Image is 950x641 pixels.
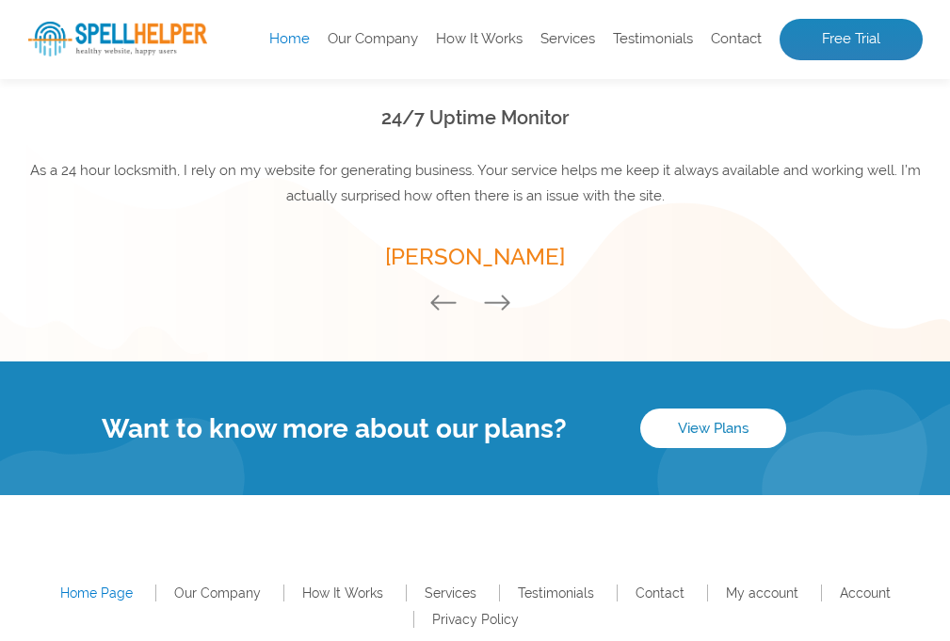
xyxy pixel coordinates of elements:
a: Account [840,585,891,601]
a: How It Works [436,30,523,49]
img: Free Webiste Analysis [565,87,923,332]
a: Home [269,30,310,49]
a: View Plans [640,409,786,448]
span: Free [28,70,126,125]
p: Enter your website’s URL to see spelling mistakes, broken links and more [28,144,537,204]
h4: Want to know more about our plans? [28,413,640,444]
button: Previous [429,294,467,314]
a: Testimonials [518,585,594,601]
a: Contact [711,30,762,49]
nav: Footer Primary Menu [28,580,923,633]
a: Home Page [60,585,133,601]
a: My account [726,585,798,601]
a: Services [540,30,595,49]
input: Enter Your URL [28,218,537,269]
h1: Website Analysis [28,70,537,125]
a: Our Company [174,585,261,601]
button: Next [483,294,521,314]
img: SpellHelper [28,22,207,56]
a: Privacy Policy [432,612,519,627]
button: Scan Website [28,288,196,335]
a: Free Trial [780,19,923,60]
a: Our Company [328,30,418,49]
a: Services [425,585,476,601]
a: Contact [636,585,684,601]
a: Testimonials [613,30,693,49]
a: How It Works [302,585,383,601]
img: Free Webiste Analysis [570,134,856,146]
